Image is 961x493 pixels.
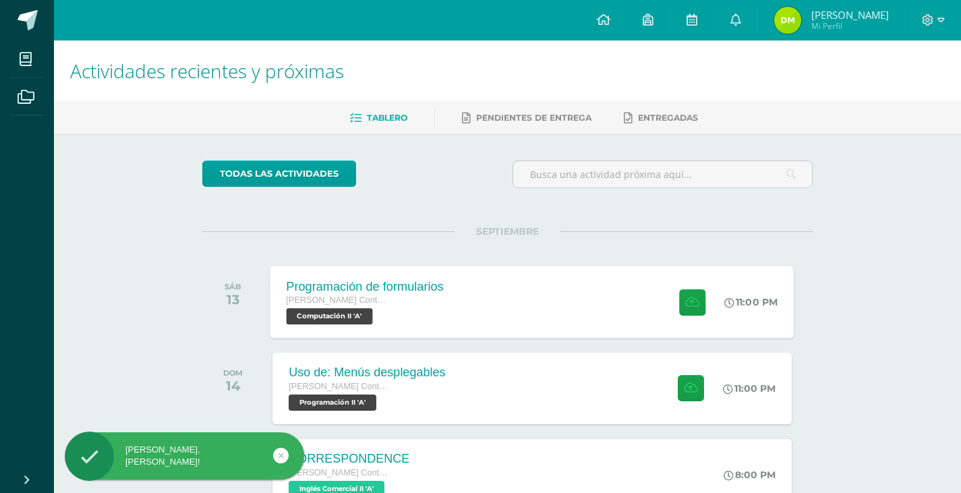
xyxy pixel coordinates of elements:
div: [PERSON_NAME], [PERSON_NAME]! [65,444,304,468]
input: Busca una actividad próxima aquí... [513,161,812,187]
div: 13 [225,291,241,308]
span: Actividades recientes y próximas [70,58,344,84]
img: 9b14a1766874be288868b385d4ed2eb7.png [774,7,801,34]
span: [PERSON_NAME] Contador con Orientación en Computación [289,468,390,477]
span: Mi Perfil [811,20,889,32]
div: 11:00 PM [723,382,776,395]
div: DOM [223,368,243,378]
span: Tablero [367,113,407,123]
span: Pendientes de entrega [476,113,591,123]
span: SEPTIEMBRE [455,225,560,237]
span: Entregadas [638,113,698,123]
a: Tablero [350,107,407,129]
div: Uso de: Menús desplegables [289,366,445,380]
div: 8:00 PM [724,469,776,481]
div: 11:00 PM [725,296,778,308]
span: [PERSON_NAME] [811,8,889,22]
div: CORRESPONDENCE [289,452,409,466]
span: [PERSON_NAME] Contador con Orientación en Computación [287,295,389,305]
a: Pendientes de entrega [462,107,591,129]
div: Programación de formularios [287,279,444,293]
a: todas las Actividades [202,161,356,187]
a: Entregadas [624,107,698,129]
div: 14 [223,378,243,394]
span: Computación II 'A' [287,308,373,324]
span: Programación II 'A' [289,395,376,411]
div: SÁB [225,282,241,291]
span: [PERSON_NAME] Contador con Orientación en Computación [289,382,390,391]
